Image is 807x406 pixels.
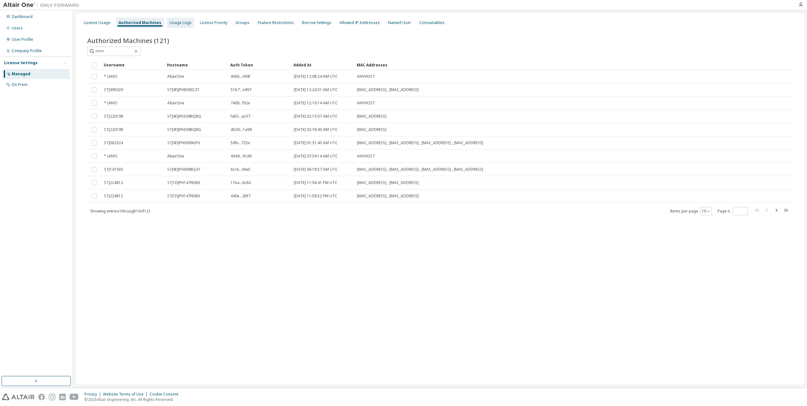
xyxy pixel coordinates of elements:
img: altair_logo.svg [2,394,34,400]
span: [MAC_ADDRESS] , [MAC_ADDRESS] [357,194,419,199]
div: Website Terms of Use [103,392,150,397]
div: Feature Restrictions [258,20,294,25]
img: linkedin.svg [59,394,66,400]
span: STJ9DJPH839XCZ1 [167,87,200,92]
span: ANYHOST [357,101,375,106]
div: Managed [12,71,30,77]
div: Authorized Machines [119,20,161,25]
span: [MAC_ADDRESS] , [MAC_ADDRESS] [357,87,419,92]
span: [DATE] 11:58:52 PM UTC [294,194,337,199]
div: Username [104,60,162,70]
span: STJ995029 [104,87,123,92]
span: fab5...ac37 [231,114,250,119]
span: [DATE] 12:10:14 AM UTC [294,101,338,106]
span: [DATE] 11:58:41 PM UTC [294,180,337,185]
div: On Prem [12,82,28,87]
span: * (ANY) [104,74,117,79]
span: STJ062324 [104,140,123,145]
div: Dashboard [12,14,33,19]
span: STJ1DJPH147N5BX [167,180,200,185]
p: © 2025 Altair Engineering, Inc. All Rights Reserved. [84,397,182,402]
span: [MAC_ADDRESS] [357,114,386,119]
span: 51b7...e997 [231,87,251,92]
span: STJ224812 [104,194,123,199]
div: MAC Addresses [357,60,726,70]
img: instagram.svg [49,394,55,400]
span: Authorized Machines (121) [87,36,169,45]
span: 7400...f92e [231,101,250,106]
span: STJ9DJPA509BQBG [167,114,201,119]
span: STJ220108 [104,114,123,119]
span: [DATE] 12:08:24 AM UTC [294,74,338,79]
span: STJ141933 [104,167,123,172]
div: Company Profile [12,48,42,53]
span: AltairOne [167,74,184,79]
span: STJ9DJPH0098Q47 [167,167,200,172]
span: [DATE] 06:18:57 AM UTC [294,167,338,172]
span: AltairOne [167,154,184,159]
span: 4066...369f [231,74,250,79]
div: Auth Token [230,60,288,70]
span: 17ea...6c84 [231,180,251,185]
div: Consumables [419,20,445,25]
button: 10 [702,209,710,214]
div: License Usage [84,20,110,25]
div: Usage Logs [169,20,192,25]
span: [DATE] 02:18:40 AM UTC [294,127,338,132]
span: 59fe...725e [231,140,250,145]
div: Users [12,26,23,31]
span: [MAC_ADDRESS] [357,127,386,132]
div: License Priority [200,20,227,25]
div: Hostname [167,60,225,70]
span: * (ANY) [104,154,117,159]
img: Altair One [3,2,82,8]
span: 494d...91d6 [231,154,252,159]
span: [DATE] 12:24:31 AM UTC [294,87,338,92]
div: License Settings [4,60,38,65]
span: STJ220108 [104,127,123,132]
span: STJ9DJPH0099GP6 [167,140,200,145]
span: 440e...2bf7 [231,194,250,199]
img: youtube.svg [70,394,79,400]
div: Privacy [84,392,103,397]
span: Page n. [718,207,748,215]
span: ANYHOST [357,74,375,79]
div: Added At [293,60,352,70]
span: Items per page [670,207,712,215]
span: [MAC_ADDRESS] , [MAC_ADDRESS] , [MAC_ADDRESS] , [MAC_ADDRESS] [357,167,483,172]
span: [MAC_ADDRESS] , [MAC_ADDRESS] [357,180,419,185]
div: User Profile [12,37,33,42]
span: [MAC_ADDRESS] , [MAC_ADDRESS] , [MAC_ADDRESS] , [MAC_ADDRESS] [357,140,483,145]
span: STJ224812 [104,180,123,185]
span: [DATE] 07:59:14 AM UTC [294,154,338,159]
div: Groups [236,20,249,25]
span: STJ1DJPH147N5BX [167,194,200,199]
span: db30...1a99 [231,127,252,132]
span: [DATE] 02:13:07 AM UTC [294,114,338,119]
img: facebook.svg [38,394,45,400]
span: 6cc6...49a5 [231,167,250,172]
div: Named User [388,20,411,25]
span: [DATE] 01:31:40 AM UTC [294,140,338,145]
span: Showing entries 1 through 10 of 121 [90,208,151,214]
div: Borrow Settings [302,20,331,25]
span: ANYHOST [357,154,375,159]
div: Allowed IP Addresses [340,20,380,25]
span: * (ANY) [104,101,117,106]
span: AltairOne [167,101,184,106]
div: Cookie Consent [150,392,182,397]
span: STJ9DJPA509BQBG [167,127,201,132]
